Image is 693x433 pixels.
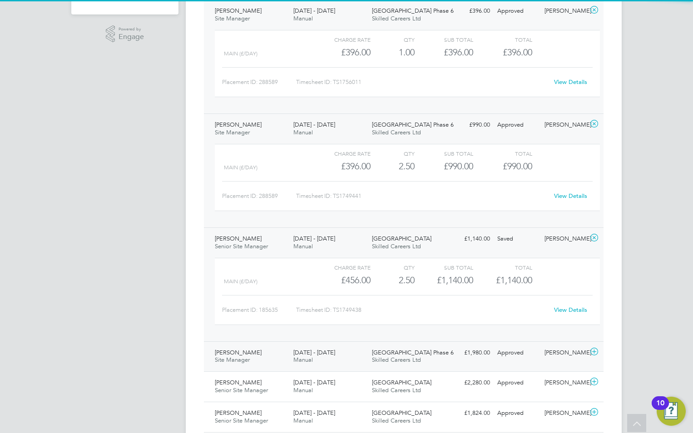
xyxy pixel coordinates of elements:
span: Powered by [119,25,144,33]
span: Skilled Careers Ltd [372,386,421,394]
span: Site Manager [215,128,250,136]
div: [PERSON_NAME] [541,345,588,360]
span: [PERSON_NAME] [215,7,262,15]
div: QTY [371,262,415,273]
span: Skilled Careers Ltd [372,242,421,250]
span: Manual [293,15,313,22]
div: £396.00 [446,4,494,19]
a: Powered byEngage [106,25,144,43]
span: [GEOGRAPHIC_DATA] Phase 6 [372,7,454,15]
div: Approved [494,118,541,133]
button: Open Resource Center, 10 new notifications [657,397,686,426]
div: £1,140.00 [415,273,473,288]
div: Sub Total [415,262,473,273]
a: View Details [554,192,587,200]
div: £396.00 [312,159,371,174]
div: £990.00 [446,118,494,133]
span: Main (£/day) [224,278,257,285]
div: Timesheet ID: TS1749438 [296,303,548,317]
span: £1,140.00 [496,275,532,285]
span: Manual [293,386,313,394]
div: Charge rate [312,34,371,45]
div: Charge rate [312,262,371,273]
div: Approved [494,375,541,390]
div: [PERSON_NAME] [541,118,588,133]
span: Skilled Careers Ltd [372,128,421,136]
div: Approved [494,345,541,360]
div: £990.00 [415,159,473,174]
a: View Details [554,78,587,86]
span: [GEOGRAPHIC_DATA] [372,379,431,386]
span: Senior Site Manager [215,386,268,394]
span: [DATE] - [DATE] [293,235,335,242]
div: Approved [494,406,541,421]
div: Placement ID: 288589 [222,189,296,203]
div: Total [473,262,532,273]
span: [DATE] - [DATE] [293,349,335,356]
span: Manual [293,242,313,250]
div: £2,280.00 [446,375,494,390]
div: £1,824.00 [446,406,494,421]
div: £396.00 [415,45,473,60]
span: Manual [293,128,313,136]
span: [PERSON_NAME] [215,235,262,242]
div: [PERSON_NAME] [541,4,588,19]
div: 1.00 [371,45,415,60]
div: £1,140.00 [446,231,494,246]
div: Placement ID: 185635 [222,303,296,317]
span: Main (£/day) [224,50,257,57]
div: £396.00 [312,45,371,60]
div: £456.00 [312,273,371,288]
span: Manual [293,417,313,424]
span: Manual [293,356,313,364]
div: 2.50 [371,273,415,288]
span: [GEOGRAPHIC_DATA] [372,235,431,242]
span: [GEOGRAPHIC_DATA] Phase 6 [372,121,454,128]
div: Placement ID: 288589 [222,75,296,89]
div: [PERSON_NAME] [541,406,588,421]
span: £990.00 [503,161,532,172]
span: [PERSON_NAME] [215,349,262,356]
span: [PERSON_NAME] [215,379,262,386]
div: Sub Total [415,148,473,159]
div: Total [473,148,532,159]
div: Total [473,34,532,45]
span: £396.00 [503,47,532,58]
div: Charge rate [312,148,371,159]
span: [DATE] - [DATE] [293,121,335,128]
span: Main (£/day) [224,164,257,171]
span: [GEOGRAPHIC_DATA] [372,409,431,417]
div: QTY [371,34,415,45]
span: Senior Site Manager [215,417,268,424]
div: Saved [494,231,541,246]
div: QTY [371,148,415,159]
div: 2.50 [371,159,415,174]
span: Senior Site Manager [215,242,268,250]
div: £1,980.00 [446,345,494,360]
div: [PERSON_NAME] [541,375,588,390]
span: [DATE] - [DATE] [293,379,335,386]
div: Approved [494,4,541,19]
span: Site Manager [215,15,250,22]
span: [PERSON_NAME] [215,121,262,128]
span: Engage [119,33,144,41]
span: Skilled Careers Ltd [372,417,421,424]
div: Timesheet ID: TS1756011 [296,75,548,89]
span: [PERSON_NAME] [215,409,262,417]
a: View Details [554,306,587,314]
span: [DATE] - [DATE] [293,7,335,15]
span: Skilled Careers Ltd [372,15,421,22]
div: Timesheet ID: TS1749441 [296,189,548,203]
div: [PERSON_NAME] [541,231,588,246]
div: 10 [656,403,664,415]
span: [DATE] - [DATE] [293,409,335,417]
span: Site Manager [215,356,250,364]
div: Sub Total [415,34,473,45]
span: Skilled Careers Ltd [372,356,421,364]
span: [GEOGRAPHIC_DATA] Phase 6 [372,349,454,356]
